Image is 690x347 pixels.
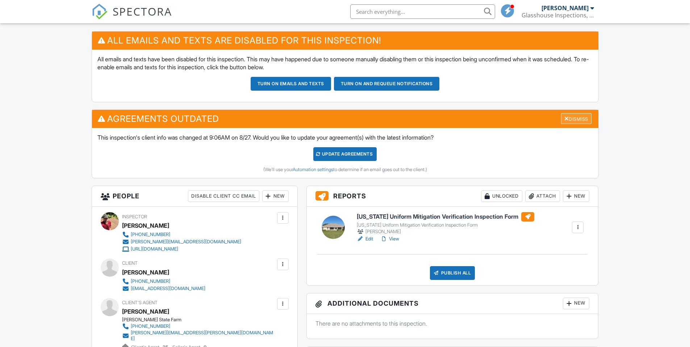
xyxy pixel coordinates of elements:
[122,317,281,323] div: [PERSON_NAME] State Farm
[92,4,108,20] img: The Best Home Inspection Software - Spectora
[430,266,475,280] div: Publish All
[357,212,534,235] a: [US_STATE] Uniform Mitigation Verification Inspection Form [US_STATE] Uniform Mitigation Verifica...
[357,235,373,243] a: Edit
[380,235,399,243] a: View
[97,55,593,71] p: All emails and texts have been disabled for this inspection. This may have happened due to someon...
[92,10,172,25] a: SPECTORA
[92,186,297,207] h3: People
[315,319,590,327] p: There are no attachments to this inspection.
[307,293,598,314] h3: Additional Documents
[262,190,289,202] div: New
[561,113,591,124] div: Dismiss
[122,306,169,317] div: [PERSON_NAME]
[113,4,172,19] span: SPECTORA
[307,186,598,207] h3: Reports
[251,77,331,91] button: Turn on emails and texts
[122,267,169,278] div: [PERSON_NAME]
[563,298,589,309] div: New
[122,330,275,342] a: [PERSON_NAME][EMAIL_ADDRESS][PERSON_NAME][DOMAIN_NAME]
[131,323,170,329] div: [PHONE_NUMBER]
[188,190,259,202] div: Disable Client CC Email
[122,260,138,266] span: Client
[131,278,170,284] div: [PHONE_NUMBER]
[92,110,598,128] h3: Agreements Outdated
[122,278,205,285] a: [PHONE_NUMBER]
[122,300,158,305] span: Client's Agent
[122,220,169,231] div: [PERSON_NAME]
[122,285,205,292] a: [EMAIL_ADDRESS][DOMAIN_NAME]
[313,147,377,161] div: Update Agreements
[122,323,275,330] a: [PHONE_NUMBER]
[92,32,598,49] h3: All emails and texts are disabled for this inspection!
[350,4,495,19] input: Search everything...
[92,128,598,178] div: This inspection's client info was changed at 9:06AM on 8/27. Would you like to update your agreem...
[122,245,241,253] a: [URL][DOMAIN_NAME]
[563,190,589,202] div: New
[122,231,241,238] a: [PHONE_NUMBER]
[293,167,333,172] a: Automation settings
[541,4,589,12] div: [PERSON_NAME]
[122,214,147,219] span: Inspector
[97,167,593,173] div: (We'll use your to determine if an email goes out to the client.)
[122,238,241,245] a: [PERSON_NAME][EMAIL_ADDRESS][DOMAIN_NAME]
[334,77,440,91] button: Turn on and Requeue Notifications
[131,232,170,237] div: [PHONE_NUMBER]
[357,222,534,228] div: [US_STATE] Uniform Mitigation Verification Inspection Form
[522,12,594,19] div: Glasshouse Inspections, LLC
[131,286,205,292] div: [EMAIL_ADDRESS][DOMAIN_NAME]
[131,246,178,252] div: [URL][DOMAIN_NAME]
[131,330,275,342] div: [PERSON_NAME][EMAIL_ADDRESS][PERSON_NAME][DOMAIN_NAME]
[357,228,534,235] div: [PERSON_NAME]
[131,239,241,245] div: [PERSON_NAME][EMAIL_ADDRESS][DOMAIN_NAME]
[481,190,522,202] div: Unlocked
[525,190,560,202] div: Attach
[357,212,534,222] h6: [US_STATE] Uniform Mitigation Verification Inspection Form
